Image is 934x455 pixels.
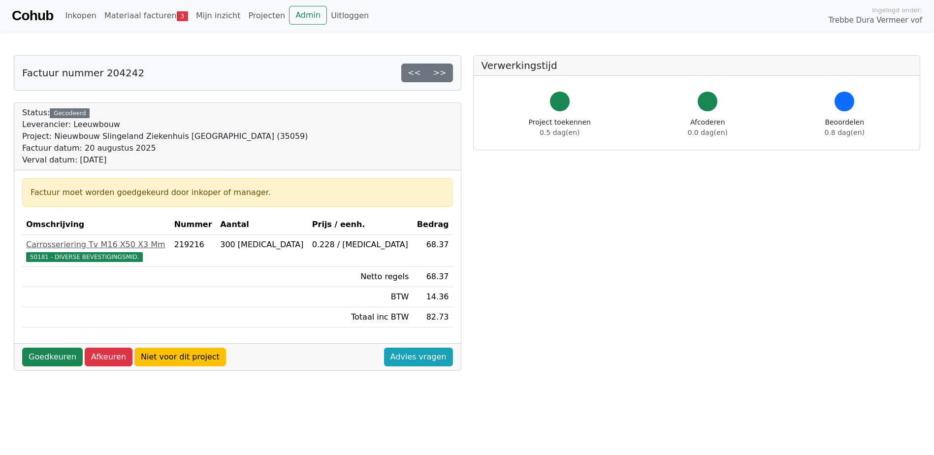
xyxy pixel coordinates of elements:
div: Leverancier: Leeuwbouw [22,119,308,130]
span: 0.5 dag(en) [540,129,580,136]
td: 14.36 [413,287,452,307]
a: Materiaal facturen3 [100,6,192,26]
a: << [401,64,427,82]
a: Admin [289,6,327,25]
div: Verval datum: [DATE] [22,154,308,166]
a: Cohub [12,4,53,28]
div: 0.228 / [MEDICAL_DATA] [312,239,409,251]
a: Mijn inzicht [192,6,245,26]
td: 68.37 [413,267,452,287]
div: 300 [MEDICAL_DATA] [220,239,304,251]
div: Status: [22,107,308,166]
a: Uitloggen [327,6,373,26]
h5: Verwerkingstijd [482,60,912,71]
div: Afcoderen [688,117,728,138]
td: Totaal inc BTW [308,307,413,327]
td: Netto regels [308,267,413,287]
th: Aantal [216,215,308,235]
td: 219216 [170,235,217,267]
div: Factuur moet worden goedgekeurd door inkoper of manager. [31,187,445,198]
td: 68.37 [413,235,452,267]
a: >> [427,64,453,82]
a: Carrosseriering Tv M16 X50 X3 Mm50181 - DIVERSE BEVESTIGINGSMID. [26,239,166,262]
a: Afkeuren [85,348,132,366]
th: Nummer [170,215,217,235]
div: Gecodeerd [50,108,90,118]
td: 82.73 [413,307,452,327]
span: 50181 - DIVERSE BEVESTIGINGSMID. [26,252,143,262]
div: Project toekennen [529,117,591,138]
span: 0.0 dag(en) [688,129,728,136]
td: BTW [308,287,413,307]
a: Inkopen [61,6,100,26]
a: Goedkeuren [22,348,83,366]
div: Factuur datum: 20 augustus 2025 [22,142,308,154]
div: Beoordelen [825,117,865,138]
h5: Factuur nummer 204242 [22,67,144,79]
div: Carrosseriering Tv M16 X50 X3 Mm [26,239,166,251]
span: Ingelogd onder: [872,5,922,15]
a: Projecten [244,6,289,26]
a: Advies vragen [384,348,453,366]
a: Niet voor dit project [134,348,226,366]
div: Project: Nieuwbouw Slingeland Ziekenhuis [GEOGRAPHIC_DATA] (35059) [22,130,308,142]
th: Bedrag [413,215,452,235]
span: 0.8 dag(en) [825,129,865,136]
th: Prijs / eenh. [308,215,413,235]
span: Trebbe Dura Vermeer vof [829,15,922,26]
span: 3 [177,11,188,21]
th: Omschrijving [22,215,170,235]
